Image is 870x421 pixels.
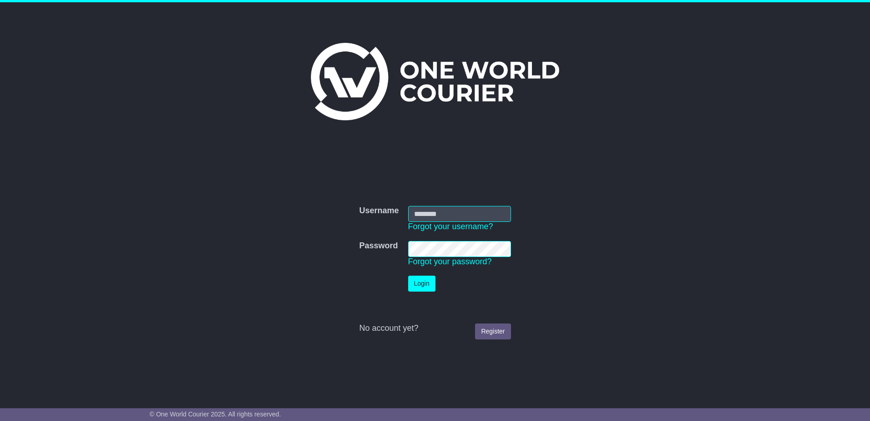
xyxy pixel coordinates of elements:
button: Login [408,276,435,292]
label: Password [359,241,398,251]
label: Username [359,206,399,216]
a: Forgot your username? [408,222,493,231]
a: Register [475,323,511,339]
div: No account yet? [359,323,511,334]
img: One World [311,43,559,120]
a: Forgot your password? [408,257,492,266]
span: © One World Courier 2025. All rights reserved. [150,411,281,418]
